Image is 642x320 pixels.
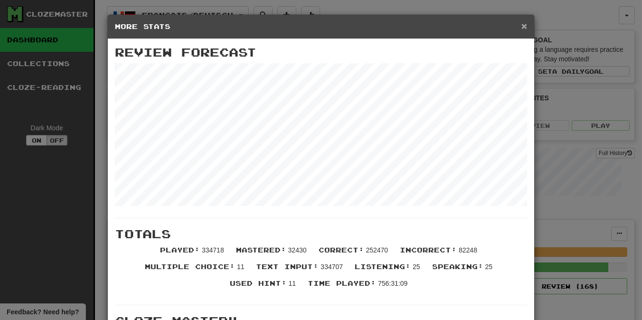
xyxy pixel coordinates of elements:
[319,246,364,254] span: Correct :
[256,262,319,271] span: Text Input :
[225,279,303,295] li: 11
[400,246,457,254] span: Incorrect :
[160,246,200,254] span: Played :
[432,262,483,271] span: Speaking :
[236,246,286,254] span: Mastered :
[350,262,427,279] li: 25
[395,245,484,262] li: 82248
[145,262,235,271] span: Multiple Choice :
[115,22,527,31] h5: More Stats
[231,245,314,262] li: 32430
[230,279,287,287] span: Used Hint :
[115,228,527,240] h3: Totals
[355,262,411,271] span: Listening :
[521,20,527,31] span: ×
[251,262,350,279] li: 334707
[155,245,231,262] li: 334718
[115,46,527,58] h3: Review Forecast
[303,279,415,295] li: 756:31:09
[140,262,251,279] li: 11
[308,279,376,287] span: Time Played :
[314,245,396,262] li: 252470
[521,21,527,31] button: Close
[427,262,500,279] li: 25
